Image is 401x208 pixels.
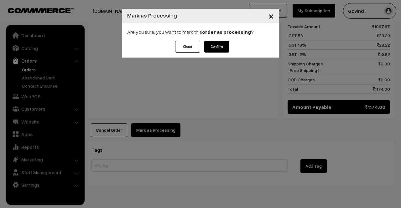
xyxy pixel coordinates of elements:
[263,6,279,26] button: Close
[202,29,251,35] strong: order as processing
[268,10,274,22] span: ×
[127,11,177,20] h4: Mark as Processing
[204,41,229,53] button: Confirm
[175,41,200,53] button: Close
[122,23,279,41] div: Are you sure, you want to mark this ?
